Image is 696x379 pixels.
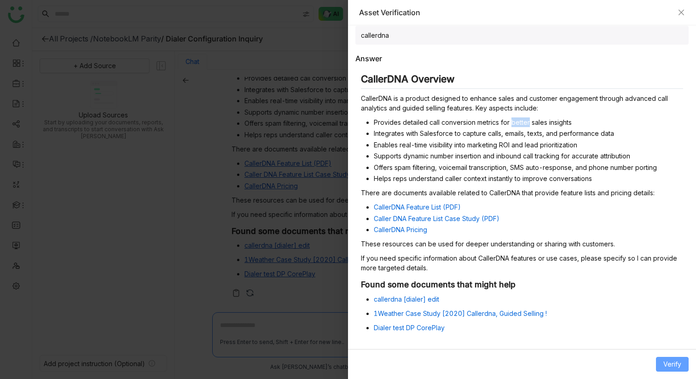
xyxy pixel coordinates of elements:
[361,280,683,290] h3: Found some documents that might help
[374,226,427,233] a: CallerDNA Pricing
[361,239,683,249] p: These resources can be used for deeper understanding or sharing with customers.
[374,140,683,150] li: Enables real-time visibility into marketing ROI and lead prioritization
[374,203,461,211] a: CallerDNA Feature List (PDF)
[374,128,683,138] li: Integrates with Salesforce to capture calls, emails, texts, and performance data
[361,73,683,89] h2: CallerDNA Overview
[374,117,683,127] li: Provides detailed call conversion metrics for better sales insights
[374,174,683,183] li: Helps reps understand caller context instantly to improve conversations
[663,359,681,369] span: Verify
[374,309,547,317] a: 1Weather Case Study [2020] Callerdna, Guided Selling !
[355,54,382,63] div: Answer
[374,295,439,303] a: callerdna [dialer] edit
[361,93,683,113] p: CallerDNA is a product designed to enhance sales and customer engagement through advanced call an...
[361,188,683,198] p: There are documents available related to CallerDNA that provide feature lists and pricing details:
[374,151,683,161] li: Supports dynamic number insertion and inbound call tracking for accurate attribution
[355,26,689,45] div: callerdna
[678,9,685,16] button: Close
[361,253,683,273] p: If you need specific information about CallerDNA features or use cases, please specify so I can p...
[359,7,673,17] div: Asset Verification
[374,324,445,332] a: Dialer test DP CorePlay
[374,163,683,172] li: Offers spam filtering, voicemail transcription, SMS auto-response, and phone number porting
[374,215,499,222] a: Caller DNA Feature List Case Study (PDF)
[656,357,689,372] button: Verify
